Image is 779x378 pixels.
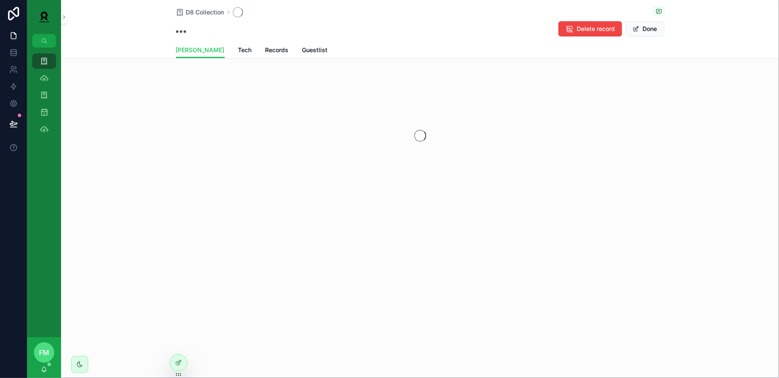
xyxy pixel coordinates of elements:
button: Done [625,21,665,36]
span: Tech [238,46,252,54]
span: Guestlist [302,46,328,54]
a: Tech [238,42,252,59]
span: [PERSON_NAME] [176,46,225,54]
img: App logo [34,10,54,24]
a: Records [265,42,289,59]
a: Guestlist [302,42,328,59]
a: D8 Collection [176,8,224,17]
span: Delete record [577,25,615,33]
button: Delete record [558,21,622,36]
span: D8 Collection [186,8,224,17]
div: scrollable content [27,48,61,148]
span: Records [265,46,289,54]
a: [PERSON_NAME] [176,42,225,59]
span: FM [39,347,49,358]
